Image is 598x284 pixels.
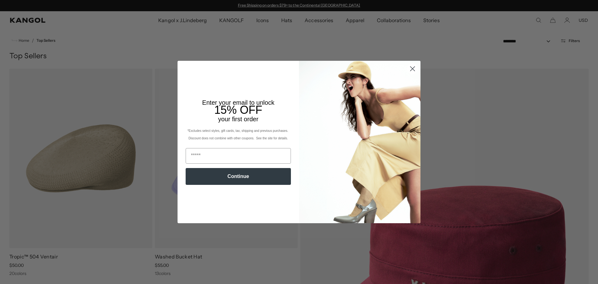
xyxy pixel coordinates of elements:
button: Continue [186,168,291,185]
input: Email [186,148,291,164]
span: your first order [218,116,258,123]
span: Enter your email to unlock [202,99,274,106]
button: Close dialog [407,63,418,74]
span: *Excludes select styles, gift cards, tax, shipping and previous purchases. Discount does not comb... [187,129,289,140]
span: 15% OFF [214,103,262,116]
img: 93be19ad-e773-4382-80b9-c9d740c9197f.jpeg [299,61,420,223]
